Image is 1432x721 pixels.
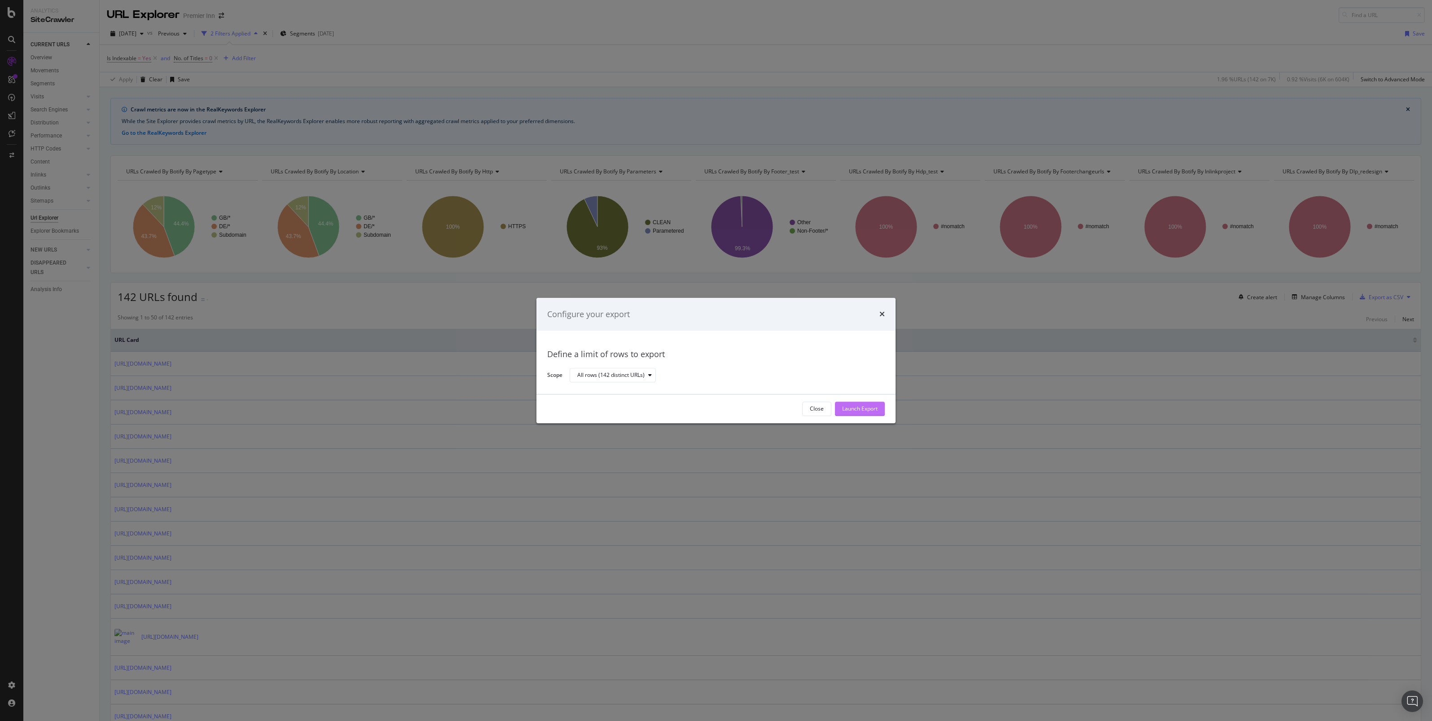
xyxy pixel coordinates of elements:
div: Configure your export [547,309,630,320]
button: All rows (142 distinct URLs) [570,368,656,383]
div: Open Intercom Messenger [1401,690,1423,712]
div: All rows (142 distinct URLs) [577,373,645,378]
div: Launch Export [842,405,878,413]
div: modal [536,298,896,423]
button: Launch Export [835,402,885,416]
div: Close [810,405,824,413]
div: times [879,309,885,320]
label: Scope [547,371,562,381]
div: Define a limit of rows to export [547,349,885,361]
button: Close [802,402,831,416]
